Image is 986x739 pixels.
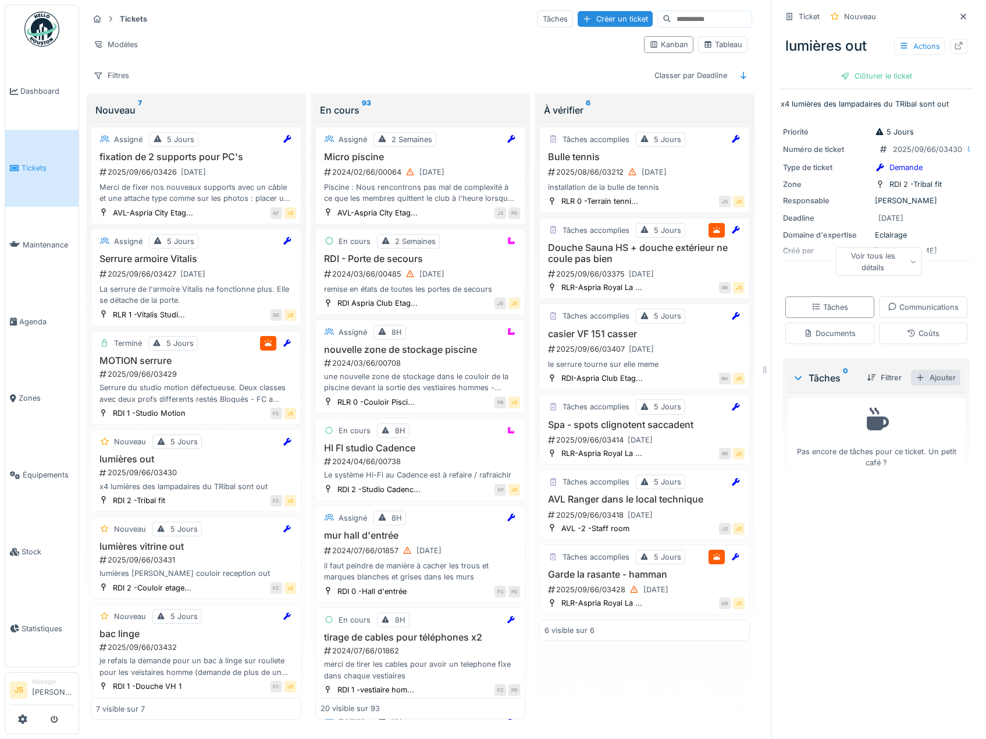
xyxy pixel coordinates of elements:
div: FC [270,495,282,507]
div: [DATE] [628,510,653,521]
div: 2025/09/66/03428 [547,582,745,597]
div: 6 visible sur 6 [544,625,595,636]
a: Tickets [5,130,79,207]
div: Assigné [339,134,367,145]
div: Serrure du studio motion défectueuse. Deux classes avec deux profs differents restés Bloqués - FC... [96,382,296,404]
div: JS [719,523,731,535]
div: RDI Aspria Club Etag... [337,298,418,309]
a: Statistiques [5,590,79,667]
div: 5 Jours [654,476,681,487]
span: Équipements [23,469,74,480]
div: RDI 0 -Hall d'entrée [337,586,407,597]
div: 5 Jours [170,524,198,535]
div: RDI-Aspria Club Etag... [561,373,643,384]
a: JS Manager[PERSON_NAME] [10,677,74,705]
div: 8H [395,425,405,436]
div: Ticket [799,11,820,22]
div: RDI 1 -vestiaire hom... [337,684,414,695]
div: Type de ticket [783,162,870,173]
sup: 0 [843,371,848,385]
div: AVL-Aspria City Etag... [337,207,418,218]
sup: 6 [586,103,590,117]
div: XP [494,484,506,496]
div: Assigné [339,327,367,338]
div: AF [270,207,282,219]
div: Le système Hi-Fi au Cadence est à refaire / rafraichir [321,469,521,480]
h3: Spa - spots clignotent saccadent [544,419,745,430]
div: il faut peindre de manière à cacher les trous et marques blanches et grises dans les murs [321,560,521,582]
div: Communications [888,302,959,313]
div: Terminé [114,338,142,349]
div: 5 Jours [875,126,914,137]
div: 5 Jours [654,225,681,236]
div: RH [719,373,731,384]
div: 5 Jours [166,338,194,349]
div: [DATE] [629,344,654,355]
h3: MOTION serrure [96,355,296,366]
strong: Tickets [115,13,152,24]
h3: tirage de cables pour téléphones x2 [321,632,521,643]
div: JS [733,373,745,384]
div: [DATE] [643,584,668,595]
div: 2024/03/66/00708 [323,358,521,369]
div: je refais la demande pour un bac à linge sur roullete pour les veistaires homme (demande de plus ... [96,655,296,677]
div: PD [508,586,520,597]
div: Tâches accomplies [563,310,629,321]
div: Tâches accomplies [563,134,629,145]
div: En cours [320,103,521,117]
div: En cours [339,236,371,247]
h3: Garde la rasante - hamman [544,569,745,580]
div: Tâches accomplies [563,225,629,236]
div: RLR-Aspria Royal La ... [561,448,642,459]
div: [PERSON_NAME] [783,195,970,206]
div: Eclairage [783,229,970,241]
div: RDI 1 -Studio Motion [113,408,186,419]
div: 7 visible sur 7 [96,703,145,714]
div: RDI 2 -Tribal fit [113,495,165,506]
div: JS [284,495,296,507]
div: JS [733,196,745,207]
div: PD [508,207,520,219]
div: La serrure de l'armoire Vitalis ne fonctionne plus. Elle se détache de la porte. [96,284,296,306]
div: JS [284,408,296,419]
div: Priorité [783,126,870,137]
div: RLR 0 -Couloir Pisci... [337,397,415,408]
div: AVL-Aspria City Etag... [113,207,193,218]
h3: casier VF 151 casser [544,328,745,340]
div: 2025/09/66/03426 [98,165,296,179]
div: Filtres [88,67,134,84]
div: 5 Jours [170,611,198,622]
a: Équipements [5,437,79,514]
div: 5 Jours [654,401,681,412]
div: 5 Jours [167,236,194,247]
img: Badge_color-CXgf-gQk.svg [24,12,59,47]
div: 20 visible sur 93 [321,703,380,714]
div: lumières out [781,31,972,61]
div: 2024/02/66/00064 [323,165,521,179]
h3: fixation de 2 supports pour PC's [96,151,296,162]
span: Statistiques [22,623,74,634]
div: 2025/09/66/03418 [547,508,745,522]
div: RDI 2 -Tribal fit [889,179,942,190]
div: Modèles [88,36,143,53]
div: Domaine d'expertise [783,229,870,241]
div: le serrure tourne sur elle meme [544,359,745,370]
div: [DATE] [181,167,206,178]
div: RDI 1 -Douche VH 1 [113,681,181,692]
div: Tâches accomplies [563,551,629,563]
li: JS [10,681,27,699]
h3: Douche Sauna HS + douche extérieur ne coule pas bien [544,242,745,264]
div: [DATE] [419,268,444,280]
div: PD [508,684,520,696]
a: Zones [5,360,79,437]
div: 8H [391,327,402,338]
div: 2025/08/66/03212 [547,165,745,179]
div: Tâches [538,10,573,27]
div: FC [270,408,282,419]
div: Actions [894,38,945,55]
div: Nouveau [95,103,297,117]
div: JS [508,298,520,309]
li: [PERSON_NAME] [32,677,74,702]
div: x4 lumières des lampadaires du TRibal sont out [96,481,296,492]
span: Dashboard [20,86,74,97]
